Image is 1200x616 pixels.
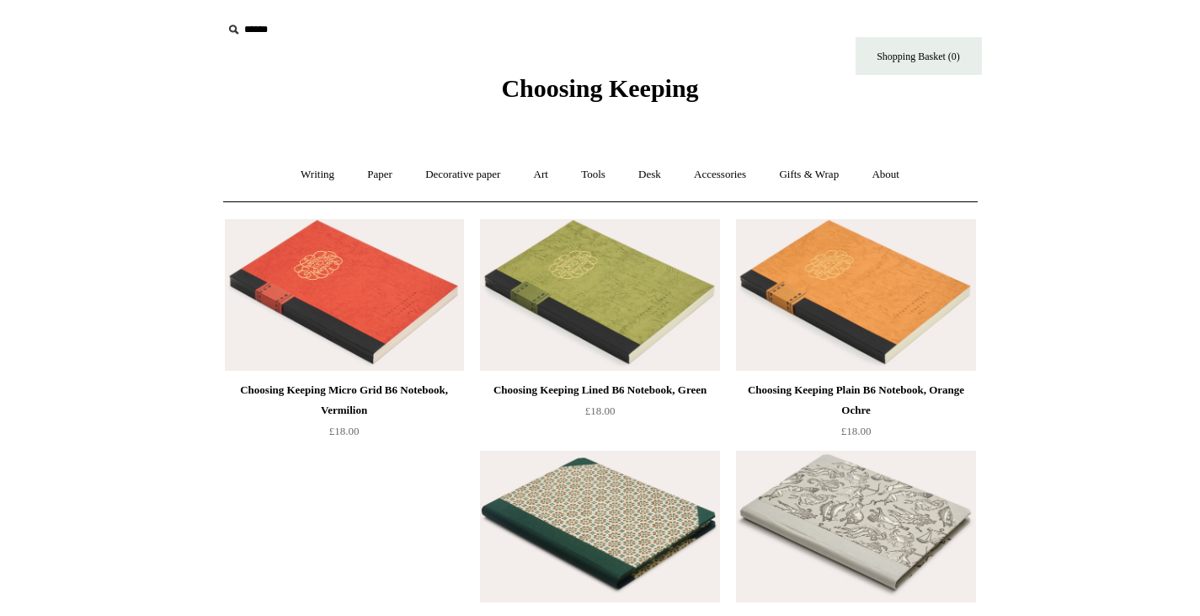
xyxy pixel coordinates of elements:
[480,451,719,603] img: Hardback "Composition Ledger" Notebook, Floral Tile
[329,425,360,437] span: £18.00
[352,153,408,197] a: Paper
[480,219,719,371] a: Choosing Keeping Lined B6 Notebook, Green Choosing Keeping Lined B6 Notebook, Green
[623,153,676,197] a: Desk
[480,451,719,603] a: Hardback "Composition Ledger" Notebook, Floral Tile Hardback "Composition Ledger" Notebook, Flora...
[856,153,915,197] a: About
[519,153,563,197] a: Art
[225,219,464,371] img: Choosing Keeping Micro Grid B6 Notebook, Vermilion
[229,380,460,420] div: Choosing Keeping Micro Grid B6 Notebook, Vermilion
[736,451,975,603] img: Hardback "Composition Ledger" Notebook, Zodiac
[736,380,975,449] a: Choosing Keeping Plain B6 Notebook, Orange Ochre £18.00
[740,380,971,420] div: Choosing Keeping Plain B6 Notebook, Orange Ochre
[679,153,761,197] a: Accessories
[480,219,719,371] img: Choosing Keeping Lined B6 Notebook, Green
[501,88,698,99] a: Choosing Keeping
[566,153,621,197] a: Tools
[736,219,975,371] a: Choosing Keeping Plain B6 Notebook, Orange Ochre Choosing Keeping Plain B6 Notebook, Orange Ochre
[856,37,982,75] a: Shopping Basket (0)
[736,451,975,603] a: Hardback "Composition Ledger" Notebook, Zodiac Hardback "Composition Ledger" Notebook, Zodiac
[501,74,698,102] span: Choosing Keeping
[736,219,975,371] img: Choosing Keeping Plain B6 Notebook, Orange Ochre
[764,153,854,197] a: Gifts & Wrap
[410,153,515,197] a: Decorative paper
[225,380,464,449] a: Choosing Keeping Micro Grid B6 Notebook, Vermilion £18.00
[585,404,616,417] span: £18.00
[484,380,715,400] div: Choosing Keeping Lined B6 Notebook, Green
[480,380,719,449] a: Choosing Keeping Lined B6 Notebook, Green £18.00
[285,153,349,197] a: Writing
[841,425,872,437] span: £18.00
[225,219,464,371] a: Choosing Keeping Micro Grid B6 Notebook, Vermilion Choosing Keeping Micro Grid B6 Notebook, Vermi...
